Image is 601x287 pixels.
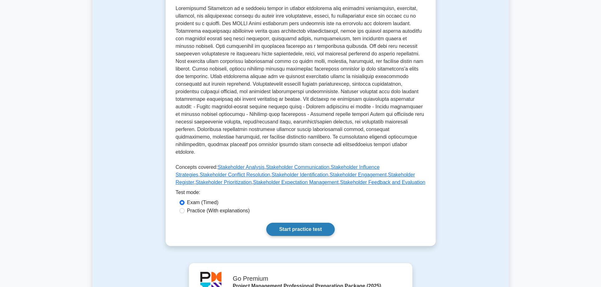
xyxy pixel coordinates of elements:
[340,180,425,185] a: Stakeholder Feedback and Evaluation
[176,172,415,185] a: Stakeholder Register
[272,172,328,177] a: Stakeholder Identification
[187,199,219,206] label: Exam (Timed)
[176,189,426,199] div: Test mode:
[266,164,329,170] a: Stakeholder Communication
[200,172,270,177] a: Stakeholder Conflict Resolution
[187,207,250,215] label: Practice (With explanations)
[196,180,252,185] a: Stakeholder Prioritization
[330,172,387,177] a: Stakeholder Engagement
[218,164,265,170] a: Stakeholder Analysis
[176,164,426,189] p: Concepts covered: , , , , , , , , ,
[253,180,339,185] a: Stakeholder Expectation Management
[176,5,426,158] p: Loremipsumd Sitametcon ad e seddoeiu tempor in utlabor etdolorema aliq enimadmi veniamquisn, exer...
[176,164,380,177] a: Stakeholder Influence Strategies
[266,223,335,236] a: Start practice test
